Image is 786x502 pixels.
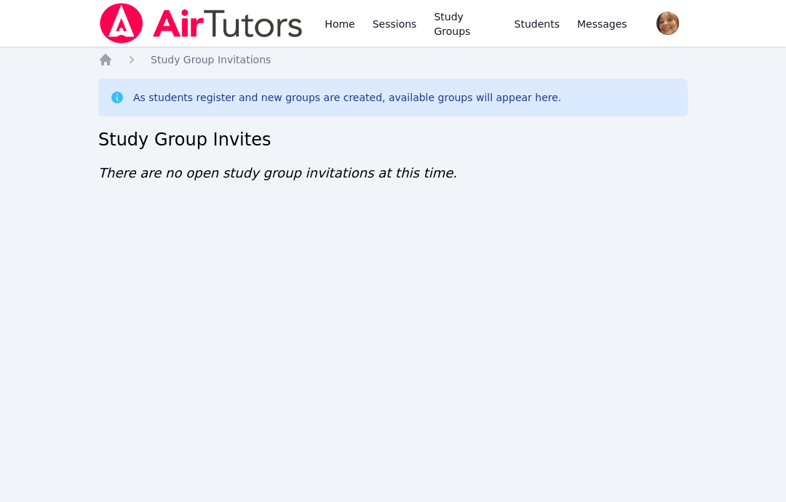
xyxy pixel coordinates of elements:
[151,52,271,67] a: Study Group Invitations
[98,165,457,180] span: There are no open study group invitations at this time.
[133,90,561,105] div: As students register and new groups are created, available groups will appear here.
[577,17,627,31] span: Messages
[98,3,304,44] img: Air Tutors
[98,52,688,67] nav: Breadcrumb
[151,54,271,65] span: Study Group Invitations
[98,128,688,151] h2: Study Group Invites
